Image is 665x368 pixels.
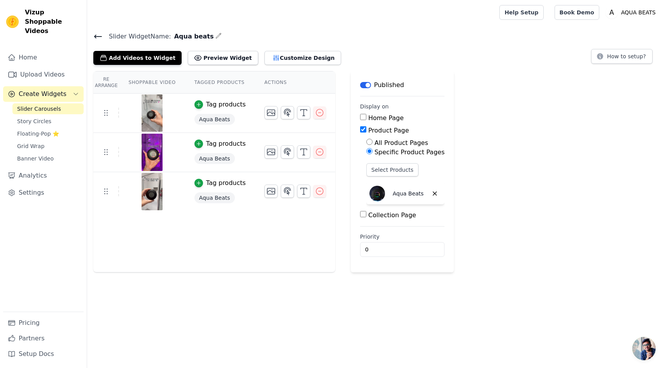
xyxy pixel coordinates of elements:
[12,141,84,152] a: Grid Wrap
[12,116,84,127] a: Story Circles
[194,100,246,109] button: Tag products
[591,49,653,64] button: How to setup?
[264,145,278,159] button: Change Thumbnail
[93,51,182,65] button: Add Videos to Widget
[605,5,659,19] button: A AQUA BEATS
[25,8,80,36] span: Vizup Shoppable Videos
[141,173,163,210] img: tn-ddca3077a5254c77b942d21c9d28f09e.png
[366,163,418,176] button: Select Products
[264,51,341,65] button: Customize Design
[3,315,84,331] a: Pricing
[3,67,84,82] a: Upload Videos
[632,337,656,360] a: Open chat
[141,134,163,171] img: tn-66524e1ac9ab4ce7af2e233f5df5d4ea.png
[17,142,44,150] span: Grid Wrap
[17,117,51,125] span: Story Circles
[17,155,54,162] span: Banner Video
[215,31,222,42] div: Edit Name
[618,5,659,19] p: AQUA BEATS
[185,72,255,94] th: Tagged Products
[206,139,246,148] div: Tag products
[255,72,335,94] th: Actions
[555,5,599,20] a: Book Demo
[369,186,385,201] img: Aqua Beats
[393,190,424,197] p: Aqua Beats
[93,72,119,94] th: Re Arrange
[368,114,404,122] label: Home Page
[374,148,444,156] label: Specific Product Pages
[3,50,84,65] a: Home
[12,153,84,164] a: Banner Video
[12,103,84,114] a: Slider Carousels
[591,54,653,62] a: How to setup?
[188,51,258,65] button: Preview Widget
[609,9,614,16] text: A
[119,72,185,94] th: Shoppable Video
[171,32,214,41] span: Aqua beats
[194,153,235,164] span: Aqua Beats
[206,178,246,188] div: Tag products
[368,211,416,219] label: Collection Page
[264,106,278,119] button: Change Thumbnail
[12,128,84,139] a: Floating-Pop ⭐
[3,86,84,102] button: Create Widgets
[17,130,59,138] span: Floating-Pop ⭐
[103,32,171,41] span: Slider Widget Name:
[3,168,84,183] a: Analytics
[3,331,84,346] a: Partners
[3,346,84,362] a: Setup Docs
[19,89,66,99] span: Create Widgets
[6,16,19,28] img: Vizup
[17,105,61,113] span: Slider Carousels
[194,192,235,203] span: Aqua Beats
[360,103,389,110] legend: Display on
[360,233,444,241] label: Priority
[3,185,84,201] a: Settings
[206,100,246,109] div: Tag products
[499,5,543,20] a: Help Setup
[264,185,278,198] button: Change Thumbnail
[374,80,404,90] p: Published
[368,127,409,134] label: Product Page
[374,139,428,147] label: All Product Pages
[194,139,246,148] button: Tag products
[194,114,235,125] span: Aqua Beats
[428,187,441,200] button: Delete widget
[194,178,246,188] button: Tag products
[141,94,163,132] img: tn-4c4ad7152dd74d19bcd4d12a764fb048.png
